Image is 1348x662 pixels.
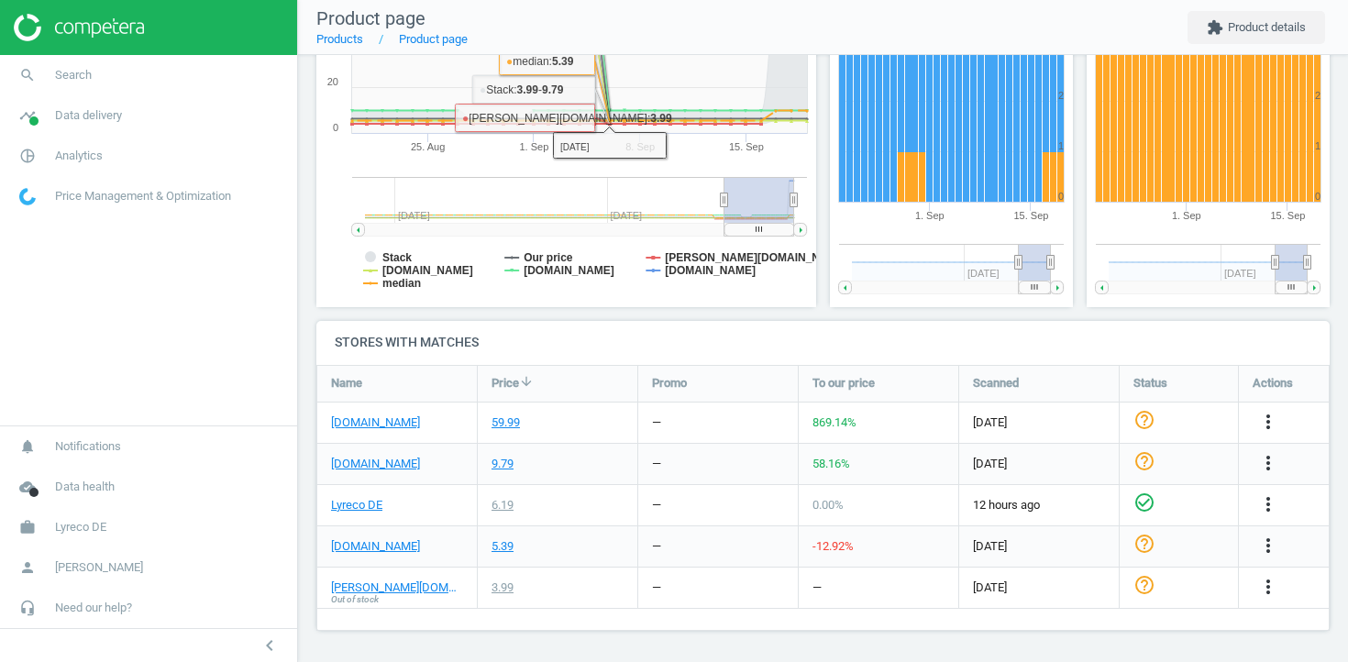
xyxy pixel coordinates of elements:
[492,456,514,472] div: 9.79
[1257,535,1279,557] i: more_vert
[1133,450,1155,472] i: help_outline
[55,519,106,535] span: Lyreco DE
[1058,191,1064,202] text: 0
[812,375,875,392] span: To our price
[519,374,534,389] i: arrow_downward
[1257,493,1279,515] i: more_vert
[19,188,36,205] img: wGWNvw8QSZomAAAAABJRU5ErkJggg==
[812,498,844,512] span: 0.00 %
[382,251,412,264] tspan: Stack
[333,122,338,133] text: 0
[316,7,425,29] span: Product page
[316,32,363,46] a: Products
[973,414,1105,431] span: [DATE]
[1172,210,1201,221] tspan: 1. Sep
[55,479,115,495] span: Data health
[524,264,614,277] tspan: [DOMAIN_NAME]
[1207,19,1223,36] i: extension
[1058,140,1064,151] text: 1
[1315,140,1320,151] text: 1
[1257,576,1279,598] i: more_vert
[812,415,856,429] span: 869.14 %
[55,188,231,204] span: Price Management & Optimization
[652,414,661,431] div: —
[492,497,514,513] div: 6.19
[1257,576,1279,600] button: more_vert
[10,138,45,173] i: pie_chart_outlined
[259,634,281,656] i: chevron_left
[55,148,103,164] span: Analytics
[665,264,756,277] tspan: [DOMAIN_NAME]
[10,429,45,464] i: notifications
[55,67,92,83] span: Search
[331,456,420,472] a: [DOMAIN_NAME]
[492,579,514,596] div: 3.99
[652,456,661,472] div: —
[331,579,463,596] a: [PERSON_NAME][DOMAIN_NAME]
[331,538,420,555] a: [DOMAIN_NAME]
[1257,411,1279,435] button: more_vert
[1315,90,1320,101] text: 2
[327,76,338,87] text: 20
[399,32,468,46] a: Product page
[812,579,822,596] div: —
[1133,375,1167,392] span: Status
[331,593,379,606] span: Out of stock
[382,277,421,290] tspan: median
[1133,409,1155,431] i: help_outline
[1058,90,1064,101] text: 2
[1270,210,1305,221] tspan: 15. Sep
[331,375,362,392] span: Name
[812,457,850,470] span: 58.16 %
[1133,533,1155,555] i: help_outline
[1257,493,1279,517] button: more_vert
[10,590,45,625] i: headset_mic
[1013,210,1048,221] tspan: 15. Sep
[411,141,445,152] tspan: 25. Aug
[973,497,1105,513] span: 12 hours ago
[729,141,764,152] tspan: 15. Sep
[519,141,548,152] tspan: 1. Sep
[973,579,1105,596] span: [DATE]
[625,141,655,152] tspan: 8. Sep
[10,58,45,93] i: search
[915,210,945,221] tspan: 1. Sep
[652,375,687,392] span: Promo
[10,98,45,133] i: timeline
[973,456,1105,472] span: [DATE]
[1133,574,1155,596] i: help_outline
[10,469,45,504] i: cloud_done
[812,539,854,553] span: -12.92 %
[1188,11,1325,44] button: extensionProduct details
[331,497,382,513] a: Lyreco DE
[331,414,420,431] a: [DOMAIN_NAME]
[55,107,122,124] span: Data delivery
[382,264,473,277] tspan: [DOMAIN_NAME]
[14,14,144,41] img: ajHJNr6hYgQAAAAASUVORK5CYII=
[1253,375,1293,392] span: Actions
[973,538,1105,555] span: [DATE]
[652,579,661,596] div: —
[1257,411,1279,433] i: more_vert
[55,438,121,455] span: Notifications
[1315,191,1320,202] text: 0
[1257,452,1279,476] button: more_vert
[1133,491,1155,513] i: check_circle_outline
[1257,535,1279,558] button: more_vert
[492,538,514,555] div: 5.39
[652,497,661,513] div: —
[1257,452,1279,474] i: more_vert
[665,251,847,264] tspan: [PERSON_NAME][DOMAIN_NAME]
[10,550,45,585] i: person
[652,538,661,555] div: —
[524,251,573,264] tspan: Our price
[316,321,1330,364] h4: Stores with matches
[492,375,519,392] span: Price
[55,600,132,616] span: Need our help?
[10,510,45,545] i: work
[55,559,143,576] span: [PERSON_NAME]
[247,634,293,657] button: chevron_left
[973,375,1019,392] span: Scanned
[492,414,520,431] div: 59.99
